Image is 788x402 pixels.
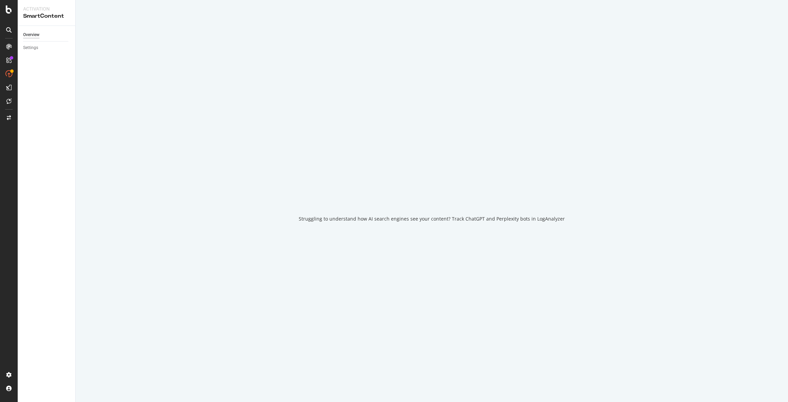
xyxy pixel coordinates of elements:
div: Overview [23,31,39,38]
div: SmartContent [23,12,70,20]
div: Settings [23,44,38,51]
div: animation [407,180,456,205]
a: Overview [23,31,70,38]
a: Settings [23,44,70,51]
div: Activation [23,5,70,12]
div: Struggling to understand how AI search engines see your content? Track ChatGPT and Perplexity bot... [299,215,565,222]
